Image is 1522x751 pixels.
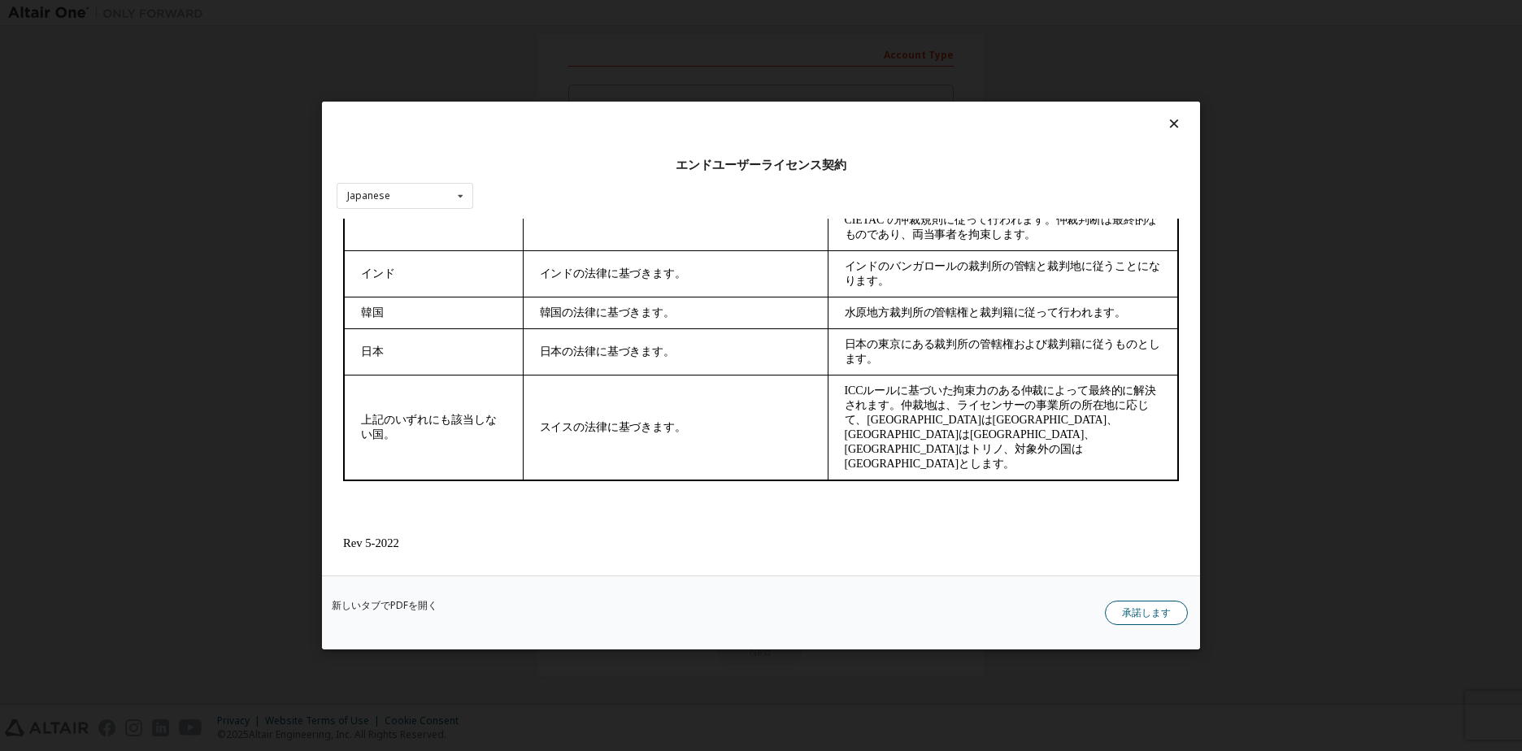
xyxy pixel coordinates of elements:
[491,32,841,78] td: インドのバンガロールの裁判所の管轄と裁判地に従うことになります。
[7,156,186,262] td: 上記のいずれにも該当しない国。
[7,78,186,110] td: 韓国
[491,110,841,156] td: 日本の東京にある裁判所の管轄権および裁判籍に従うものとします。
[186,156,491,262] td: スイスの法律に基づきます。
[491,78,841,110] td: 水原地方裁判所の管轄権と裁判籍に従って行われます。
[7,318,842,332] footer: Rev 5-2022
[186,78,491,110] td: 韓国の法律に基づきます。
[491,156,841,262] td: ICCルールに基づいた拘束力のある仲裁によって最終的に解決されます。仲裁地は、ライセンサーの事業所の所在地に応じて、[GEOGRAPHIC_DATA]は[GEOGRAPHIC_DATA]、[GE...
[1105,601,1188,625] button: 承諾します
[186,32,491,78] td: インドの法律に基づきます。
[337,157,1185,173] div: エンドユーザーライセンス契約
[7,32,186,78] td: インド
[186,110,491,156] td: 日本の法律に基づきます。
[7,110,186,156] td: 日本
[332,601,437,610] a: 新しいタブでPDFを開く
[347,191,390,201] div: Japanese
